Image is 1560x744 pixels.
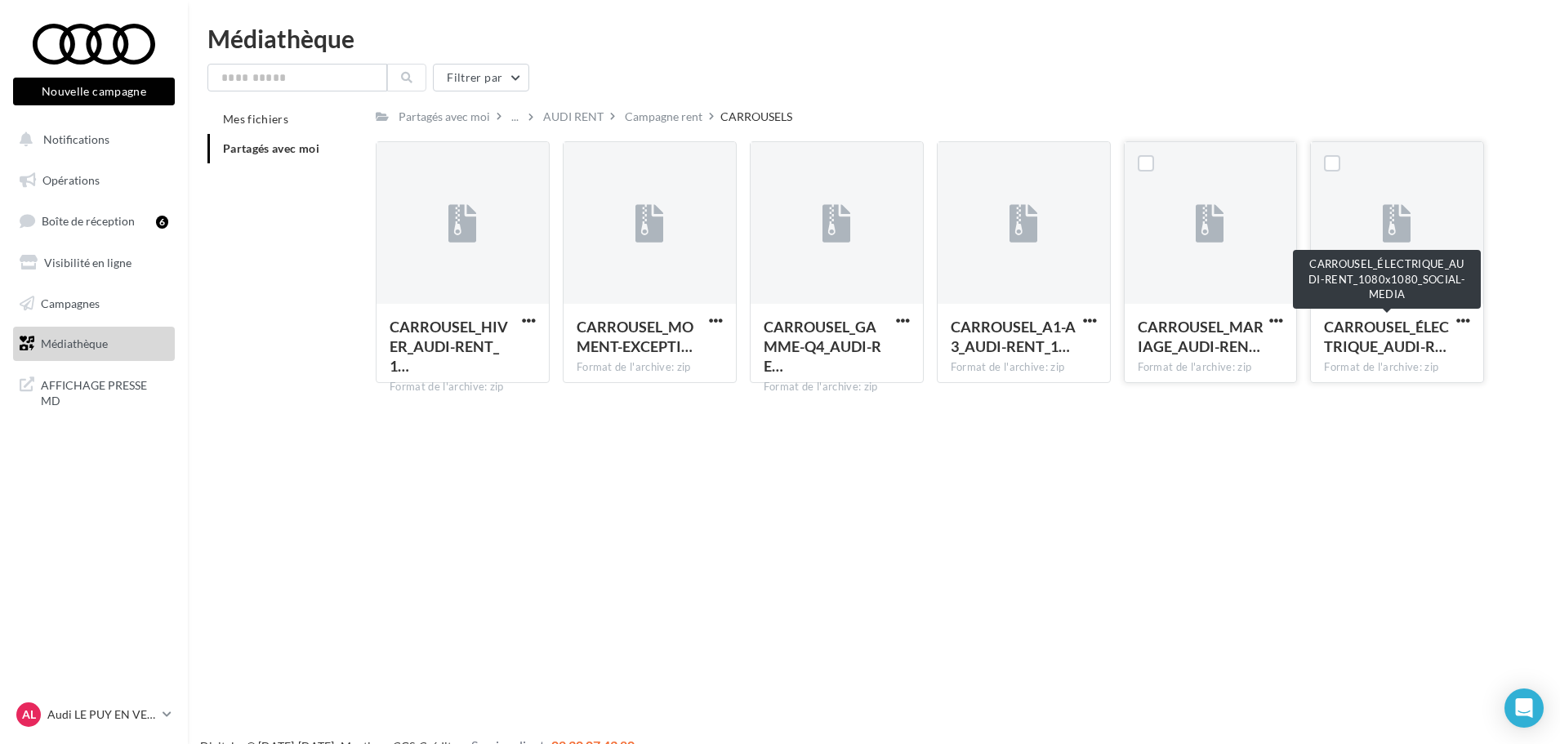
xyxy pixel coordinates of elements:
[13,78,175,105] button: Nouvelle campagne
[1324,318,1449,355] span: CARROUSEL_ÉLECTRIQUE_AUDI-RENT_1080x1080_SOCIAL-MEDIA
[10,123,172,157] button: Notifications
[223,112,288,126] span: Mes fichiers
[399,109,490,125] div: Partagés avec moi
[10,163,178,198] a: Opérations
[951,318,1076,355] span: CARROUSEL_A1-A3_AUDI-RENT_1080x1080_SOCIAL-MEDIA
[433,64,529,91] button: Filtrer par
[42,214,135,228] span: Boîte de réception
[764,318,881,375] span: CARROUSEL_GAMME-Q4_AUDI-RENT_1080x1080_SOCIAL-MEDIA
[1293,250,1481,309] div: CARROUSEL_ÉLECTRIQUE_AUDI-RENT_1080x1080_SOCIAL-MEDIA
[10,203,178,238] a: Boîte de réception6
[1324,360,1470,375] div: Format de l'archive: zip
[951,360,1097,375] div: Format de l'archive: zip
[577,360,723,375] div: Format de l'archive: zip
[1138,318,1264,355] span: CARROUSEL_MARIAGE_AUDI-RENT_1080x1080_SOCIAL-MEDIA
[1504,688,1544,728] div: Open Intercom Messenger
[41,374,168,409] span: AFFICHAGE PRESSE MD
[43,132,109,146] span: Notifications
[13,699,175,730] a: AL Audi LE PUY EN VELAY
[223,141,319,155] span: Partagés avec moi
[1138,360,1284,375] div: Format de l'archive: zip
[390,380,536,394] div: Format de l'archive: zip
[44,256,131,270] span: Visibilité en ligne
[207,26,1540,51] div: Médiathèque
[10,287,178,321] a: Campagnes
[10,368,178,416] a: AFFICHAGE PRESSE MD
[720,109,792,125] div: CARROUSELS
[577,318,693,355] span: CARROUSEL_MOMENT-EXCEPTION_AUDI-RENT_1080x1080_SOCIAL-MEDIA
[10,327,178,361] a: Médiathèque
[41,296,100,310] span: Campagnes
[41,336,108,350] span: Médiathèque
[156,216,168,229] div: 6
[47,706,156,723] p: Audi LE PUY EN VELAY
[625,109,702,125] div: Campagne rent
[543,109,604,125] div: AUDI RENT
[508,105,522,128] div: ...
[42,173,100,187] span: Opérations
[22,706,36,723] span: AL
[10,246,178,280] a: Visibilité en ligne
[390,318,508,375] span: CARROUSEL_HIVER_AUDI-RENT_1080x1080_SOCIAL-MEDIA
[764,380,910,394] div: Format de l'archive: zip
